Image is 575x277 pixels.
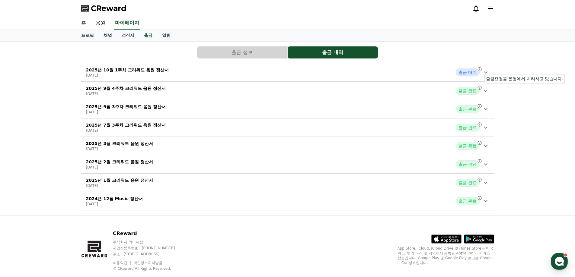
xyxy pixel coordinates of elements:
[86,91,166,96] p: [DATE]
[81,82,494,100] button: 2025년 9월 4주차 크리워드 음원 정산서 [DATE] 출금 완료 출금요청을 은행에서 처리하고 있습니다.
[81,155,494,174] button: 2025년 2월 크리워드 음원 정산서 [DATE] 출금 완료
[81,192,494,210] button: 2024년 12월 Music 정산서 [DATE] 출금 완료
[456,142,479,150] span: 출금 완료
[113,230,187,237] p: CReward
[81,137,494,155] button: 2025년 3월 크리워드 음원 정산서 [DATE] 출금 완료
[484,74,565,83] div: 출금요청을 은행에서 처리하고 있습니다.
[78,191,116,206] a: 설정
[86,159,153,165] p: 2025년 2월 크리워드 음원 정산서
[86,177,153,183] p: 2025년 1월 크리워드 음원 정산서
[86,183,153,188] p: [DATE]
[86,146,153,151] p: [DATE]
[86,128,166,133] p: [DATE]
[456,87,479,95] span: 출금 완료
[86,67,169,73] p: 2025년 10월 1주차 크리워드 음원 정산서
[86,202,143,206] p: [DATE]
[76,17,91,30] a: 홈
[93,200,101,205] span: 설정
[456,124,479,131] span: 출금 완료
[113,261,132,265] a: 이용약관
[117,30,139,41] a: 정산서
[81,4,126,13] a: CReward
[113,246,187,250] p: 사업자등록번호 : [PHONE_NUMBER]
[157,30,175,41] a: 알림
[81,100,494,118] button: 2025년 9월 3주차 크리워드 음원 정산서 [DATE] 출금 완료
[81,63,494,82] button: 2025년 10월 1주차 크리워드 음원 정산서 [DATE] 출금 대기
[91,4,126,13] span: CReward
[197,46,287,58] button: 출금 정보
[197,46,288,58] a: 출금 정보
[456,105,479,113] span: 출금 완료
[86,73,169,78] p: [DATE]
[86,196,143,202] p: 2024년 12월 Music 정산서
[2,191,40,206] a: 홈
[40,191,78,206] a: 대화
[456,160,479,168] span: 출금 완료
[114,17,140,30] a: 마이페이지
[86,104,166,110] p: 2025년 9월 3주차 크리워드 음원 정산서
[55,200,62,205] span: 대화
[113,252,187,257] p: 주소 : [STREET_ADDRESS]
[456,197,479,205] span: 출금 완료
[81,118,494,137] button: 2025년 7월 3주차 크리워드 음원 정산서 [DATE] 출금 완료
[86,122,166,128] p: 2025년 7월 3주차 크리워드 음원 정산서
[86,110,166,115] p: [DATE]
[76,30,99,41] a: 프로필
[288,46,378,58] button: 출금 내역
[81,174,494,192] button: 2025년 1월 크리워드 음원 정산서 [DATE] 출금 완료
[99,30,117,41] a: 채널
[86,85,166,91] p: 2025년 9월 4주차 크리워드 음원 정산서
[86,140,153,146] p: 2025년 3월 크리워드 음원 정산서
[113,266,187,271] p: © CReward All Rights Reserved.
[86,165,153,170] p: [DATE]
[456,68,479,76] span: 출금 대기
[19,200,23,205] span: 홈
[142,30,155,41] a: 출금
[91,17,110,30] a: 음원
[113,240,187,244] p: 주식회사 와이피랩
[133,261,162,265] a: 개인정보처리방침
[456,179,479,187] span: 출금 완료
[398,246,494,265] p: App Store, iCloud, iCloud Drive 및 iTunes Store는 미국과 그 밖의 나라 및 지역에서 등록된 Apple Inc.의 서비스 상표입니다. Goo...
